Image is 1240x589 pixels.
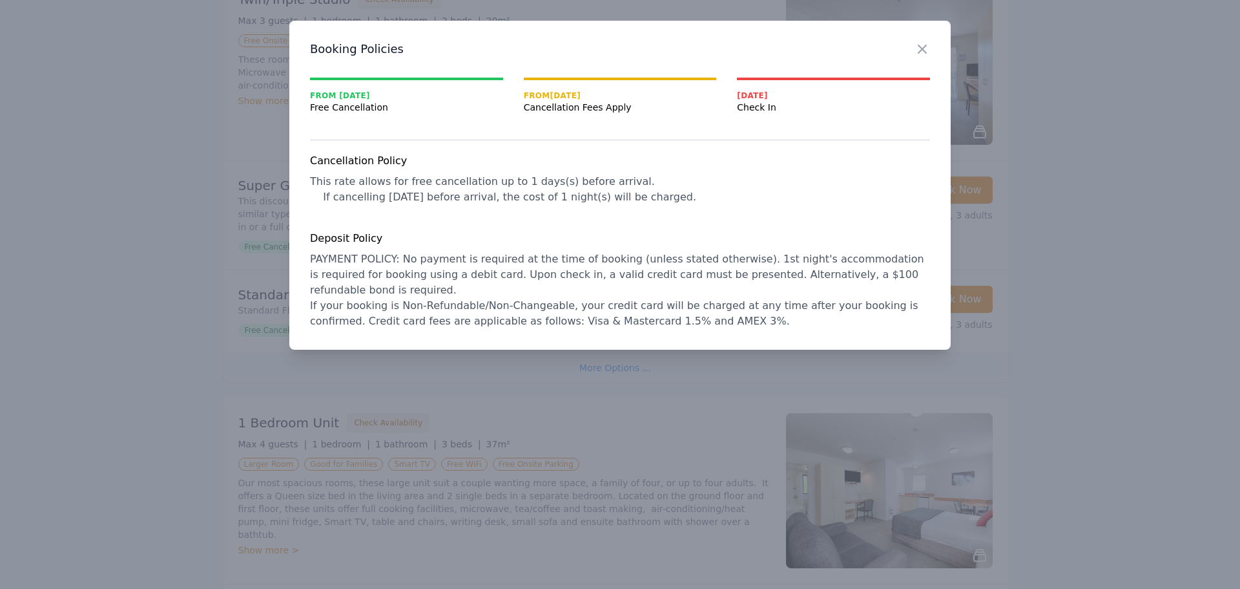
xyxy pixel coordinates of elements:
[310,175,696,203] span: This rate allows for free cancellation up to 1 days(s) before arrival. If cancelling [DATE] befor...
[310,153,930,169] h4: Cancellation Policy
[310,78,930,114] nav: Progress mt-20
[737,101,930,114] span: Check In
[737,91,930,101] span: [DATE]
[310,231,930,246] h4: Deposit Policy
[310,253,927,327] span: PAYMENT POLICY: No payment is required at the time of booking (unless stated otherwise). 1st nigh...
[524,91,717,101] span: From [DATE]
[310,41,930,57] h3: Booking Policies
[524,101,717,114] span: Cancellation Fees Apply
[310,91,503,101] span: From [DATE]
[310,101,503,114] span: Free Cancellation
